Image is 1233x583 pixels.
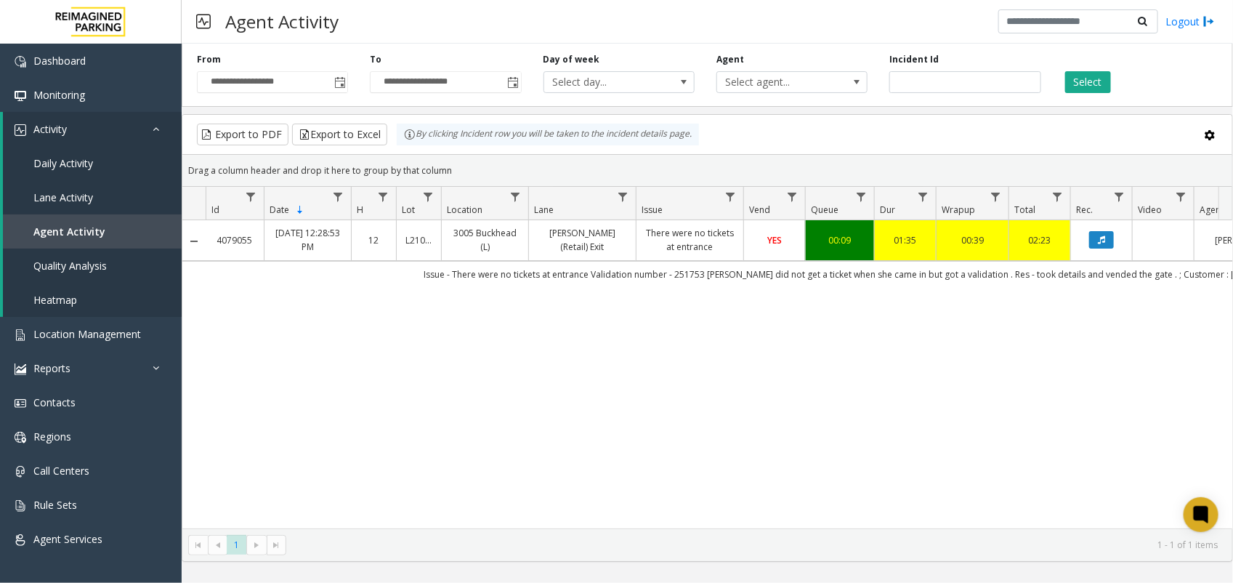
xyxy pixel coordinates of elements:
span: Reports [33,361,70,375]
img: 'icon' [15,500,26,512]
a: Lane Activity [3,180,182,214]
span: Contacts [33,395,76,409]
span: Lane [534,204,554,216]
span: Rec. [1076,204,1093,216]
a: Logout [1165,14,1215,29]
span: Quality Analysis [33,259,107,273]
a: Date Filter Menu [328,187,348,206]
span: Dur [880,204,895,216]
img: logout [1203,14,1215,29]
img: 'icon' [15,56,26,68]
a: Activity [3,112,182,146]
a: Agent Activity [3,214,182,249]
span: Lot [402,204,415,216]
a: 00:39 [945,233,1000,247]
img: pageIcon [196,4,211,39]
a: Collapse Details [182,236,206,247]
img: 'icon' [15,90,26,102]
span: H [357,204,363,216]
span: Agent Services [33,532,102,546]
a: Video Filter Menu [1171,187,1191,206]
a: Queue Filter Menu [852,187,871,206]
img: infoIcon.svg [404,129,416,140]
a: Quality Analysis [3,249,182,283]
a: 3005 Buckhead (L) [450,226,520,254]
span: Location Management [33,327,141,341]
span: Rule Sets [33,498,77,512]
span: Monitoring [33,88,85,102]
span: Regions [33,430,71,443]
label: From [197,53,221,66]
a: There were no tickets at entrance [645,226,735,254]
span: Location [447,204,482,216]
img: 'icon' [15,534,26,546]
img: 'icon' [15,329,26,341]
span: YES [767,234,782,246]
span: Video [1138,204,1162,216]
span: Total [1014,204,1035,216]
span: Page 1 [227,535,246,555]
span: Daily Activity [33,156,93,170]
img: 'icon' [15,363,26,375]
span: Dashboard [33,54,86,68]
label: Day of week [543,53,600,66]
span: Heatmap [33,293,77,307]
span: Toggle popup [331,72,347,92]
a: 02:23 [1018,233,1062,247]
a: L21082601 [405,233,432,247]
a: [DATE] 12:28:53 PM [273,226,342,254]
a: Id Filter Menu [241,187,261,206]
div: By clicking Incident row you will be taken to the incident details page. [397,124,699,145]
a: Lane Filter Menu [613,187,633,206]
img: 'icon' [15,398,26,409]
a: Daily Activity [3,146,182,180]
img: 'icon' [15,466,26,478]
a: 12 [360,233,387,247]
span: Vend [749,204,770,216]
span: Agent [1200,204,1224,216]
a: Dur Filter Menu [913,187,933,206]
a: H Filter Menu [373,187,393,206]
a: 4079055 [214,233,255,247]
span: Id [211,204,219,216]
span: Wrapup [942,204,975,216]
a: Vend Filter Menu [783,187,802,206]
button: Export to PDF [197,124,288,145]
img: 'icon' [15,432,26,443]
label: Incident Id [889,53,939,66]
a: 01:35 [884,233,927,247]
span: Toggle popup [505,72,521,92]
span: Agent Activity [33,225,105,238]
a: Location Filter Menu [506,187,525,206]
a: [PERSON_NAME] (Retail) Exit [538,226,627,254]
label: Agent [716,53,744,66]
img: 'icon' [15,124,26,136]
span: Sortable [294,204,306,216]
a: Total Filter Menu [1048,187,1067,206]
a: YES [753,233,796,247]
kendo-pager-info: 1 - 1 of 1 items [295,539,1218,551]
span: Queue [811,204,838,216]
a: Rec. Filter Menu [1109,187,1129,206]
span: Issue [642,204,663,216]
a: 00:09 [814,233,865,247]
a: Heatmap [3,283,182,317]
h3: Agent Activity [218,4,346,39]
a: Lot Filter Menu [419,187,438,206]
div: Data table [182,187,1232,528]
button: Select [1065,71,1111,93]
a: Issue Filter Menu [721,187,740,206]
span: Date [270,204,289,216]
span: Select agent... [717,72,837,92]
span: Activity [33,122,67,136]
a: Wrapup Filter Menu [986,187,1006,206]
span: Select day... [544,72,664,92]
label: To [370,53,381,66]
div: Drag a column header and drop it here to group by that column [182,158,1232,183]
button: Export to Excel [292,124,387,145]
span: Call Centers [33,464,89,478]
